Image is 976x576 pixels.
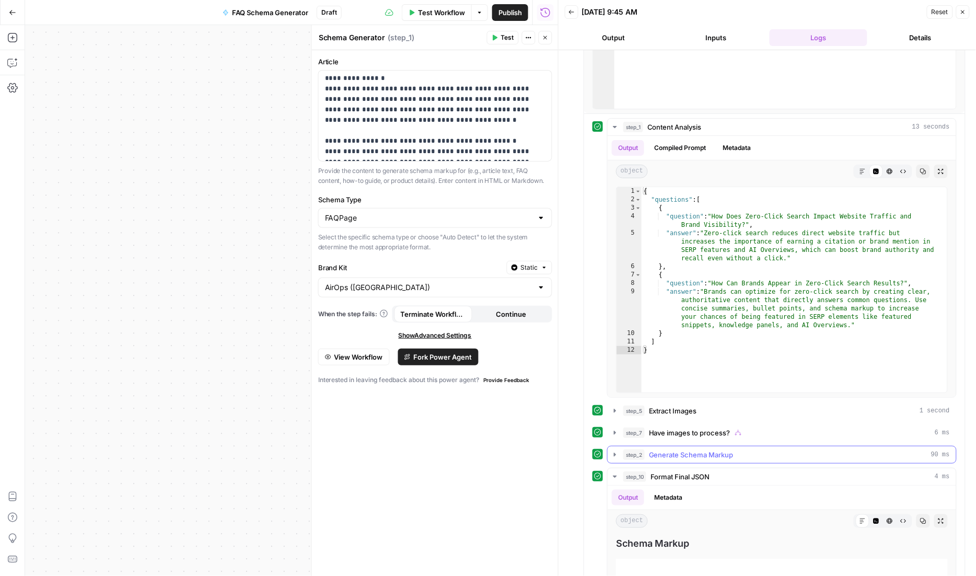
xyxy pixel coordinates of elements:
[318,309,388,319] a: When the step fails:
[872,29,970,46] button: Details
[318,349,390,365] button: View Workflow
[649,428,730,438] span: Have images to process?
[635,271,641,279] span: Toggle code folding, rows 7 through 10
[398,349,479,365] button: Fork Power Agent
[649,450,734,460] span: Generate Schema Markup
[623,450,645,460] span: step_2
[608,402,956,419] button: 1 second
[496,309,526,319] span: Continue
[616,536,948,551] span: Schema Markup
[617,187,642,195] div: 1
[318,56,552,67] label: Article
[401,309,466,319] span: Terminate Workflow
[635,187,641,195] span: Toggle code folding, rows 1 through 12
[617,204,642,212] div: 3
[325,282,533,293] input: AirOps (Oshens)
[650,471,710,482] span: Format Final JSON
[321,8,337,17] span: Draft
[932,7,948,17] span: Reset
[920,406,950,416] span: 1 second
[935,428,950,437] span: 6 ms
[608,446,956,463] button: 90 ms
[616,165,648,178] span: object
[927,5,953,19] button: Reset
[507,261,552,274] button: Static
[617,346,642,354] div: 12
[623,406,645,416] span: step_5
[717,140,758,156] button: Metadata
[492,4,528,21] button: Publish
[612,490,644,505] button: Output
[935,472,950,481] span: 4 ms
[617,262,642,271] div: 6
[648,490,689,505] button: Metadata
[472,306,550,322] button: Continue
[318,374,552,386] div: Interested in leaving feedback about this power agent?
[931,450,950,459] span: 90 ms
[388,32,415,43] span: ( step_1 )
[617,287,642,329] div: 9
[487,31,519,44] button: Test
[667,29,765,46] button: Inputs
[399,331,472,340] span: Show Advanced Settings
[318,194,552,205] label: Schema Type
[565,29,663,46] button: Output
[648,140,713,156] button: Compiled Prompt
[617,212,642,229] div: 4
[912,122,950,132] span: 13 seconds
[617,338,642,346] div: 11
[402,4,471,21] button: Test Workflow
[501,33,514,42] span: Test
[498,7,522,18] span: Publish
[623,471,646,482] span: step_10
[325,213,533,223] input: FAQPage
[521,263,538,272] span: Static
[480,374,534,386] button: Provide Feedback
[418,7,465,18] span: Test Workflow
[318,232,552,252] p: Select the specific schema type or choose "Auto Detect" to let the system determine the most appr...
[623,122,643,132] span: step_1
[616,514,648,528] span: object
[617,229,642,262] div: 5
[635,195,641,204] span: Toggle code folding, rows 2 through 11
[608,136,956,397] div: 13 seconds
[617,271,642,279] div: 7
[647,122,702,132] span: Content Analysis
[334,352,383,362] span: View Workflow
[623,428,645,438] span: step_7
[608,424,956,441] button: 6 ms
[484,376,530,384] span: Provide Feedback
[608,119,956,135] button: 13 seconds
[612,140,644,156] button: Output
[617,329,642,338] div: 10
[318,262,503,273] label: Brand Kit
[635,204,641,212] span: Toggle code folding, rows 3 through 6
[649,406,697,416] span: Extract Images
[770,29,868,46] button: Logs
[617,279,642,287] div: 8
[216,4,315,21] button: FAQ Schema Generator
[414,352,472,362] span: Fork Power Agent
[608,468,956,485] button: 4 ms
[318,166,552,186] p: Provide the content to generate schema markup for (e.g., article text, FAQ content, how-to guide,...
[232,7,308,18] span: FAQ Schema Generator
[319,32,386,43] textarea: Schema Generator
[617,195,642,204] div: 2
